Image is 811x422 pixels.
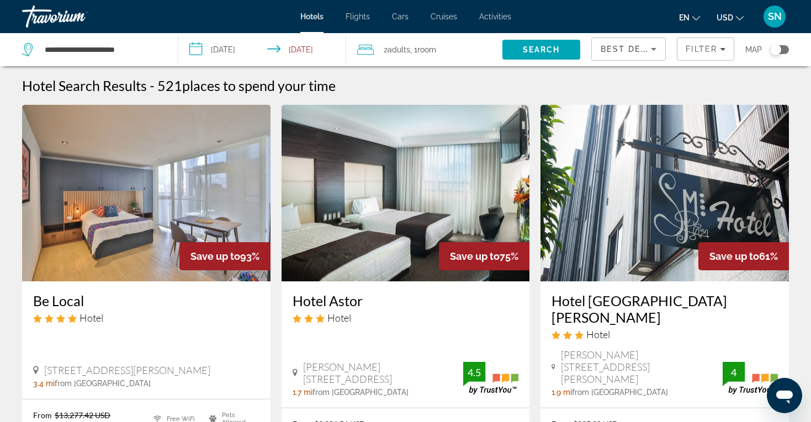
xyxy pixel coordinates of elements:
[586,328,610,340] span: Hotel
[698,242,789,270] div: 61%
[150,77,155,94] span: -
[44,41,161,58] input: Search hotel destination
[717,13,733,22] span: USD
[686,45,717,54] span: Filter
[392,12,409,21] a: Cars
[463,366,485,379] div: 4.5
[346,33,502,66] button: Travelers: 2 adults, 0 children
[346,12,370,21] a: Flights
[679,9,700,25] button: Change language
[293,312,519,324] div: 3 star Hotel
[312,388,409,397] span: from [GEOGRAPHIC_DATA]
[439,242,529,270] div: 75%
[762,45,789,55] button: Toggle map
[552,292,778,325] a: Hotel [GEOGRAPHIC_DATA][PERSON_NAME]
[157,77,336,94] h2: 521
[44,364,210,376] span: [STREET_ADDRESS][PERSON_NAME]
[601,45,658,54] span: Best Deals
[523,45,560,54] span: Search
[767,378,802,413] iframe: Bouton de lancement de la fenêtre de messagerie
[717,9,744,25] button: Change currency
[463,362,518,394] img: TrustYou guest rating badge
[723,366,745,379] div: 4
[79,312,103,324] span: Hotel
[327,312,351,324] span: Hotel
[760,5,789,28] button: User Menu
[431,12,457,21] a: Cruises
[384,42,410,57] span: 2
[22,105,271,281] img: Be Local
[552,388,572,397] span: 1.9 mi
[182,77,336,94] span: places to spend your time
[33,379,55,388] span: 3.4 mi
[22,2,132,31] a: Travorium
[282,105,530,281] img: Hotel Astor
[178,33,346,66] button: Select check in and out date
[55,410,110,420] del: $13,277.42 USD
[55,379,151,388] span: from [GEOGRAPHIC_DATA]
[293,292,519,309] a: Hotel Astor
[293,388,312,397] span: 1.7 mi
[679,13,690,22] span: en
[179,242,271,270] div: 93%
[745,42,762,57] span: Map
[572,388,668,397] span: from [GEOGRAPHIC_DATA]
[388,45,410,54] span: Adults
[33,312,259,324] div: 4 star Hotel
[33,292,259,309] a: Be Local
[561,349,723,385] span: [PERSON_NAME] [STREET_ADDRESS][PERSON_NAME]
[552,328,778,340] div: 3 star Hotel
[601,42,656,56] mat-select: Sort by
[677,38,734,61] button: Filters
[303,361,463,385] span: [PERSON_NAME][STREET_ADDRESS]
[479,12,511,21] a: Activities
[410,42,436,57] span: , 1
[709,250,759,262] span: Save up to
[300,12,324,21] a: Hotels
[502,40,581,60] button: Search
[417,45,436,54] span: Room
[768,11,782,22] span: SN
[190,250,240,262] span: Save up to
[450,250,500,262] span: Save up to
[723,362,778,394] img: TrustYou guest rating badge
[540,105,789,281] img: Hotel Santa Maria
[33,410,52,420] span: From
[22,77,147,94] h1: Hotel Search Results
